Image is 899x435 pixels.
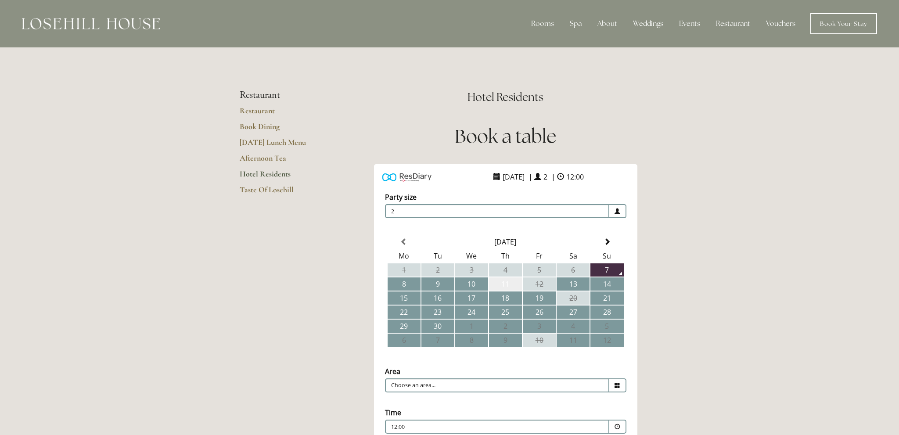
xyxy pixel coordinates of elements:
[240,106,324,122] a: Restaurant
[455,249,488,262] th: We
[385,192,417,202] label: Party size
[388,291,421,305] td: 15
[557,291,590,305] td: 20
[557,334,590,347] td: 11
[388,277,421,291] td: 8
[489,291,522,305] td: 18
[626,15,670,32] div: Weddings
[240,185,324,201] a: Taste Of Losehill
[709,15,757,32] div: Restaurant
[541,170,550,184] span: 2
[557,277,590,291] td: 13
[523,277,556,291] td: 12
[240,137,324,153] a: [DATE] Lunch Menu
[421,249,454,262] th: Tu
[352,90,659,105] h2: Hotel Residents
[421,291,454,305] td: 16
[489,334,522,347] td: 9
[523,306,556,319] td: 26
[590,306,623,319] td: 28
[564,170,586,184] span: 12:00
[385,367,400,376] label: Area
[382,171,432,183] img: Powered by ResDiary
[557,263,590,277] td: 6
[524,15,561,32] div: Rooms
[604,238,611,245] span: Next Month
[523,320,556,333] td: 3
[22,18,160,29] img: Losehill House
[421,320,454,333] td: 30
[421,306,454,319] td: 23
[523,249,556,262] th: Fr
[590,320,623,333] td: 5
[590,334,623,347] td: 12
[590,277,623,291] td: 14
[421,263,454,277] td: 2
[421,235,590,248] th: Select Month
[388,306,421,319] td: 22
[672,15,707,32] div: Events
[388,249,421,262] th: Mo
[557,320,590,333] td: 4
[590,249,623,262] th: Su
[590,291,623,305] td: 21
[489,306,522,319] td: 25
[388,263,421,277] td: 1
[529,172,532,182] span: |
[500,170,527,184] span: [DATE]
[489,277,522,291] td: 11
[759,15,802,32] a: Vouchers
[240,90,324,101] li: Restaurant
[385,204,609,218] span: 2
[557,306,590,319] td: 27
[455,320,488,333] td: 1
[421,277,454,291] td: 9
[240,122,324,137] a: Book Dining
[400,238,407,245] span: Previous Month
[489,320,522,333] td: 2
[523,334,556,347] td: 10
[455,334,488,347] td: 8
[455,263,488,277] td: 3
[590,15,624,32] div: About
[489,249,522,262] th: Th
[489,263,522,277] td: 4
[388,320,421,333] td: 29
[523,291,556,305] td: 19
[590,263,623,277] td: 7
[391,423,550,431] p: 12:00
[240,169,324,185] a: Hotel Residents
[352,123,659,149] h1: Book a table
[523,263,556,277] td: 5
[455,306,488,319] td: 24
[421,334,454,347] td: 7
[563,15,589,32] div: Spa
[240,153,324,169] a: Afternoon Tea
[385,408,401,417] label: Time
[455,277,488,291] td: 10
[388,334,421,347] td: 6
[557,249,590,262] th: Sa
[455,291,488,305] td: 17
[551,172,555,182] span: |
[810,13,877,34] a: Book Your Stay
